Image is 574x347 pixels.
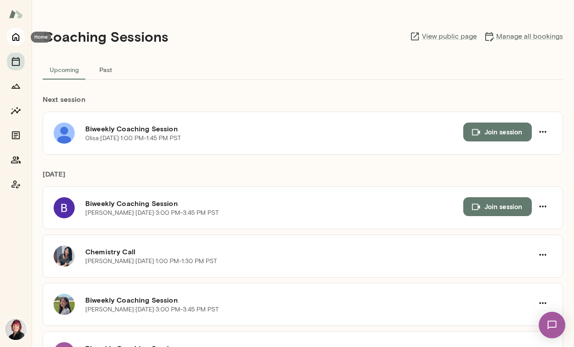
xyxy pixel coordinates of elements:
[31,32,51,43] div: Home
[85,123,463,134] h6: Biweekly Coaching Session
[7,151,25,169] button: Members
[43,94,563,112] h6: Next session
[85,257,217,266] p: [PERSON_NAME] · [DATE] · 1:00 PM-1:30 PM PST
[85,246,534,257] h6: Chemistry Call
[7,176,25,193] button: Coach app
[7,102,25,119] button: Insights
[85,134,181,143] p: 0lisa · [DATE] · 1:00 PM-1:45 PM PST
[7,77,25,95] button: Growth Plan
[7,53,25,70] button: Sessions
[85,305,219,314] p: [PERSON_NAME] · [DATE] · 3:00 PM-3:45 PM PST
[463,123,532,141] button: Join session
[85,198,463,209] h6: Biweekly Coaching Session
[9,6,23,22] img: Mento
[7,127,25,144] button: Documents
[43,28,168,45] h4: Coaching Sessions
[5,319,26,340] img: Leigh Allen-Arredondo
[85,295,534,305] h6: Biweekly Coaching Session
[7,28,25,46] button: Home
[463,197,532,216] button: Join session
[410,31,477,42] a: View public page
[43,169,563,186] h6: [DATE]
[85,209,219,217] p: [PERSON_NAME] · [DATE] · 3:00 PM-3:45 PM PST
[86,59,125,80] button: Past
[43,59,86,80] button: Upcoming
[484,31,563,42] a: Manage all bookings
[43,59,563,80] div: basic tabs example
